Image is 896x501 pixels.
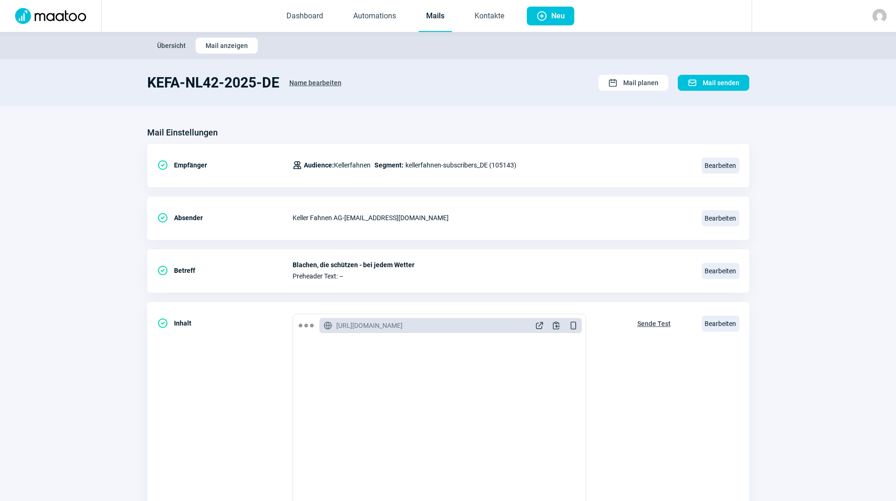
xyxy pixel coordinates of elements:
span: Sende Test [637,316,671,331]
h1: KEFA-NL42-2025-DE [147,74,279,91]
span: Audience: [304,161,334,169]
span: Segment: [374,159,404,171]
img: avatar [872,9,887,23]
div: kellerfahnen-subscribers_DE (105143) [293,156,516,175]
span: Bearbeiten [702,210,739,226]
div: Inhalt [157,314,293,333]
span: Neu [551,7,565,25]
button: Sende Test [627,314,681,332]
button: Neu [527,7,574,25]
span: [URL][DOMAIN_NAME] [336,321,403,330]
div: Betreff [157,261,293,280]
span: Bearbeiten [702,263,739,279]
span: Bearbeiten [702,158,739,174]
span: Mail planen [623,75,658,90]
span: Blachen, die schützen - bei jedem Wetter [293,261,690,269]
div: Keller Fahnen AG - [EMAIL_ADDRESS][DOMAIN_NAME] [293,208,690,227]
span: Preheader Text: – [293,272,690,280]
span: Name bearbeiten [289,75,341,90]
div: Empfänger [157,156,293,175]
a: Automations [346,1,404,32]
button: Mail senden [678,75,749,91]
span: Kellerfahnen [304,159,371,171]
button: Übersicht [147,38,196,54]
img: Logo [9,8,92,24]
button: Mail anzeigen [196,38,258,54]
button: Name bearbeiten [279,74,351,91]
a: Kontakte [467,1,512,32]
a: Mails [419,1,452,32]
span: Mail anzeigen [206,38,248,53]
span: Bearbeiten [702,316,739,332]
div: Absender [157,208,293,227]
span: Übersicht [157,38,186,53]
h3: Mail Einstellungen [147,125,218,140]
span: Mail senden [703,75,739,90]
a: Dashboard [279,1,331,32]
button: Mail planen [598,75,668,91]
